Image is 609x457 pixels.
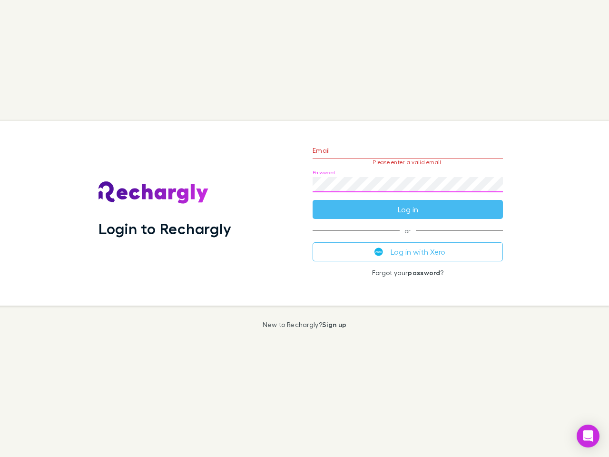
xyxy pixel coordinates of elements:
[313,269,503,277] p: Forgot your ?
[322,320,346,328] a: Sign up
[313,200,503,219] button: Log in
[263,321,347,328] p: New to Rechargly?
[374,248,383,256] img: Xero's logo
[313,230,503,231] span: or
[577,425,599,447] div: Open Intercom Messenger
[313,159,503,166] p: Please enter a valid email.
[98,219,231,238] h1: Login to Rechargly
[98,181,209,204] img: Rechargly's Logo
[313,242,503,261] button: Log in with Xero
[313,169,335,176] label: Password
[408,268,440,277] a: password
